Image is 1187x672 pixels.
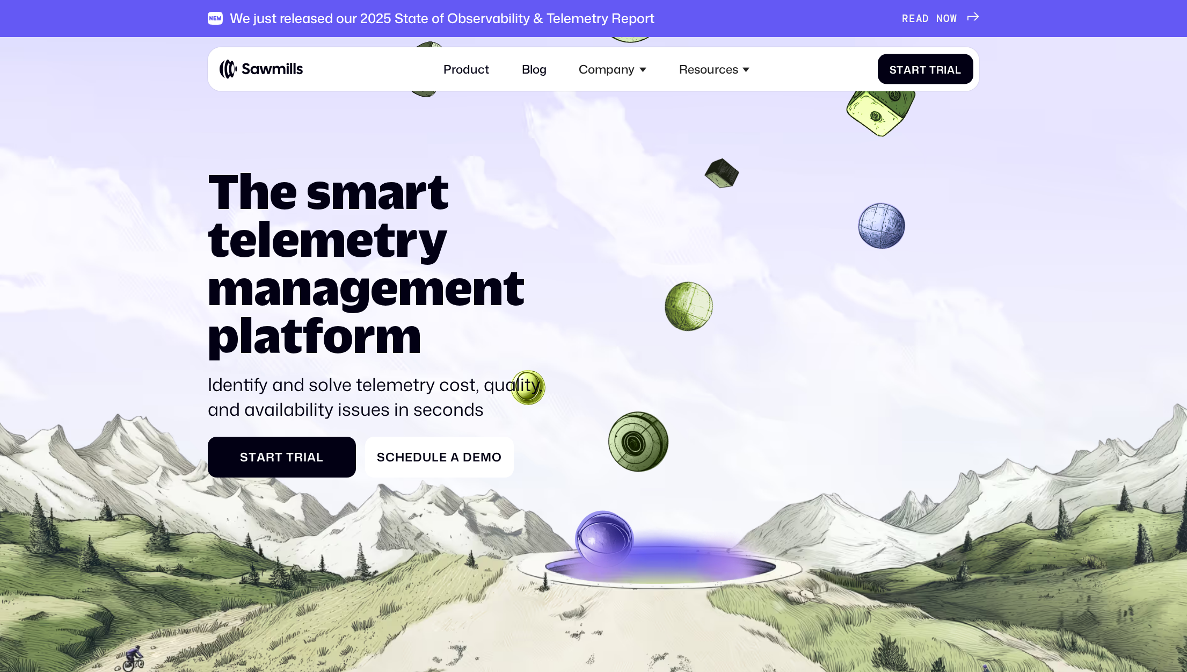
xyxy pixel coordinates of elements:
span: r [294,450,303,465]
span: S [240,450,249,465]
span: D [922,12,929,25]
a: Blog [513,53,555,85]
a: StartTrial [878,54,974,84]
span: t [920,63,927,75]
span: o [492,450,502,465]
div: Resources [670,53,759,85]
span: a [257,450,266,465]
span: W [950,12,957,25]
a: StartTrial [208,437,356,478]
span: r [266,450,275,465]
span: r [936,63,944,75]
span: a [307,450,316,465]
span: d [413,450,423,465]
div: Company [579,62,635,77]
span: t [897,63,904,75]
span: T [929,63,936,75]
span: t [275,450,283,465]
span: S [377,450,385,465]
span: l [955,63,962,75]
div: We just released our 2025 State of Observability & Telemetry Report [230,10,654,26]
span: a [904,63,912,75]
a: Product [434,53,498,85]
div: Company [570,53,656,85]
span: R [902,12,909,25]
span: T [286,450,294,465]
span: E [909,12,916,25]
span: l [432,450,439,465]
span: i [303,450,307,465]
span: h [395,450,405,465]
span: N [936,12,943,25]
span: D [463,450,472,465]
span: A [916,12,923,25]
span: l [316,450,324,465]
span: i [944,63,947,75]
span: e [439,450,447,465]
p: Identify and solve telemetry cost, quality, and availability issues in seconds [208,372,552,422]
span: a [947,63,955,75]
span: m [480,450,492,465]
span: e [405,450,413,465]
span: u [423,450,432,465]
span: a [450,450,460,465]
div: Resources [679,62,738,77]
a: READNOW [902,12,979,25]
span: S [890,63,897,75]
span: O [943,12,950,25]
span: c [385,450,395,465]
a: ScheduleaDemo [365,437,514,478]
span: e [472,450,480,465]
h1: The smart telemetry management platform [208,167,552,359]
span: t [249,450,257,465]
span: r [912,63,920,75]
